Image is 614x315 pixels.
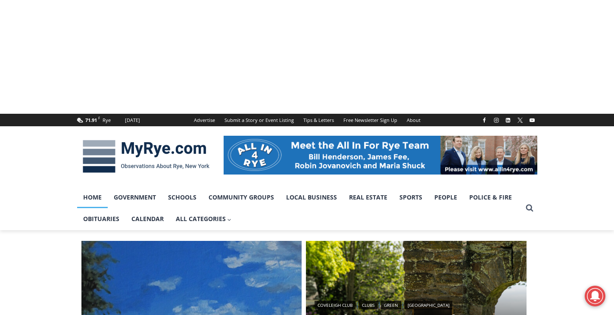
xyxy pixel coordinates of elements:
[189,114,425,126] nav: Secondary Navigation
[339,114,402,126] a: Free Newsletter Sign Up
[515,115,525,125] a: X
[315,301,355,309] a: Coveleigh Club
[381,301,401,309] a: Green
[522,200,537,216] button: View Search Form
[125,116,140,124] div: [DATE]
[527,115,537,125] a: YouTube
[77,187,522,230] nav: Primary Navigation
[203,187,280,208] a: Community Groups
[85,117,97,123] span: 71.91
[77,208,125,230] a: Obituaries
[402,114,425,126] a: About
[503,115,513,125] a: Linkedin
[98,115,100,120] span: F
[463,187,518,208] a: Police & Fire
[189,114,220,126] a: Advertise
[170,208,238,230] a: All Categories
[162,187,203,208] a: Schools
[280,187,343,208] a: Local Business
[125,208,170,230] a: Calendar
[176,214,232,224] span: All Categories
[224,136,537,175] img: All in for Rye
[359,301,377,309] a: Clubs
[220,114,299,126] a: Submit a Story or Event Listing
[77,134,215,179] img: MyRye.com
[405,301,452,309] a: [GEOGRAPHIC_DATA]
[77,187,108,208] a: Home
[315,299,518,309] div: | | |
[428,187,463,208] a: People
[108,187,162,208] a: Government
[343,187,393,208] a: Real Estate
[393,187,428,208] a: Sports
[479,115,489,125] a: Facebook
[103,116,111,124] div: Rye
[299,114,339,126] a: Tips & Letters
[491,115,502,125] a: Instagram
